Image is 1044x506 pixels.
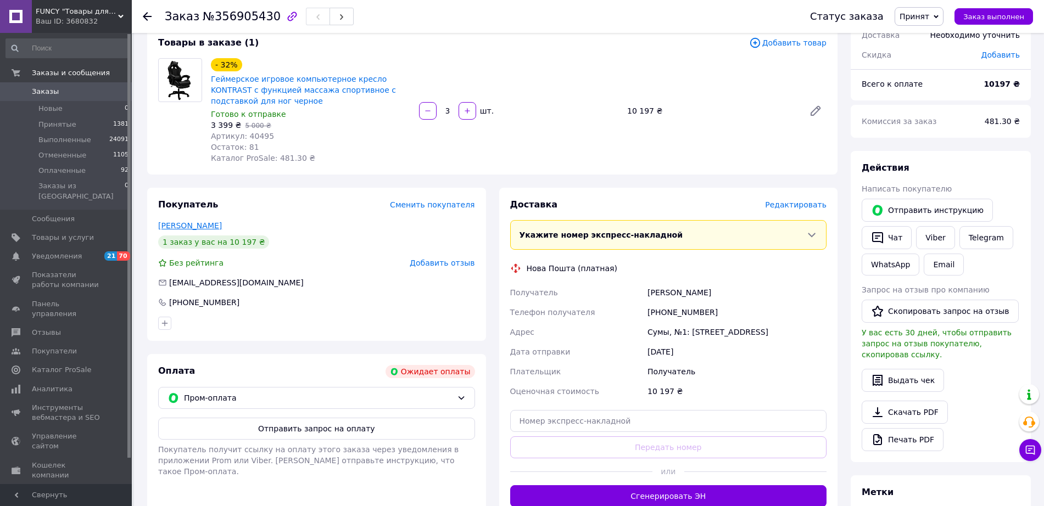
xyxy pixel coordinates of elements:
span: Кошелек компании [32,460,102,480]
span: Аналитика [32,384,72,394]
span: Оплата [158,366,195,376]
span: Готово к отправке [211,110,286,119]
span: или [652,466,684,477]
button: Чат с покупателем [1019,439,1041,461]
span: Скидка [862,50,891,59]
span: 5 000 ₴ [245,122,271,130]
span: Написать покупателю [862,184,952,193]
span: Метки [862,487,894,497]
b: 10197 ₴ [984,80,1020,88]
span: Каталог ProSale: 481.30 ₴ [211,154,315,162]
div: [PHONE_NUMBER] [168,297,241,308]
span: Плательщик [510,367,561,376]
div: Сумы, №1: [STREET_ADDRESS] [645,322,829,342]
span: Управление сайтом [32,431,102,451]
div: [PERSON_NAME] [645,283,829,302]
span: Покупатель [158,199,218,210]
span: 481.30 ₴ [985,117,1020,126]
span: FUNCY "Товары для дома и активного отдыха" [36,7,118,16]
div: [DATE] [645,342,829,362]
span: Добавить [981,50,1020,59]
a: Viber [916,226,954,249]
span: Инструменты вебмастера и SEO [32,403,102,423]
span: Панель управления [32,299,102,319]
span: Редактировать [765,200,827,209]
button: Отправить инструкцию [862,199,993,222]
a: Скачать PDF [862,401,948,424]
a: WhatsApp [862,254,919,276]
span: Сообщения [32,214,75,224]
span: 92 [121,166,129,176]
div: Статус заказа [810,11,884,22]
input: Номер экспресс-накладной [510,410,827,432]
div: Ожидает оплаты [386,365,475,378]
span: 21 [104,251,117,261]
span: Принят [900,12,929,21]
span: Заказы [32,87,59,97]
button: Заказ выполнен [954,8,1033,25]
span: Оплаченные [38,166,86,176]
span: Телефон получателя [510,308,595,317]
span: [EMAIL_ADDRESS][DOMAIN_NAME] [169,278,304,287]
span: Укажите номер экспресс-накладной [520,230,683,239]
span: Остаток: 81 [211,143,259,151]
a: Telegram [959,226,1013,249]
span: 70 [117,251,130,261]
span: Отмененные [38,150,86,160]
a: Редактировать [805,100,827,122]
span: 1381 [113,120,129,130]
span: Покупатели [32,346,77,356]
span: Заказы и сообщения [32,68,110,78]
span: Сменить покупателя [390,200,474,209]
span: У вас есть 30 дней, чтобы отправить запрос на отзыв покупателю, скопировав ссылку. [862,328,1012,359]
a: [PERSON_NAME] [158,221,222,230]
span: Заказы из [GEOGRAPHIC_DATA] [38,181,125,201]
div: Вернуться назад [143,11,152,22]
span: Товары в заказе (1) [158,37,259,48]
button: Скопировать запрос на отзыв [862,300,1019,323]
span: Без рейтинга [169,258,224,267]
span: Добавить отзыв [410,258,474,267]
button: Выдать чек [862,369,944,392]
div: 10 197 ₴ [623,103,800,119]
span: Показатели работы компании [32,270,102,290]
span: Дата отправки [510,347,571,356]
div: 10 197 ₴ [645,381,829,401]
span: Отзывы [32,328,61,338]
span: Пром-оплата [184,392,453,404]
div: Получатель [645,362,829,381]
span: Уведомления [32,251,82,261]
span: Доставка [510,199,558,210]
span: Артикул: 40495 [211,132,274,140]
span: Товары и услуги [32,233,94,243]
span: Комиссия за заказ [862,117,937,126]
span: Действия [862,162,909,173]
span: Выполненные [38,135,91,145]
span: Добавить товар [749,37,827,49]
div: Нова Пошта (платная) [524,263,620,274]
div: [PHONE_NUMBER] [645,302,829,322]
img: Геймерское игровое компьютерное кресло KONTRAST с функцией массажа спортивное с подставкой для но... [166,59,194,102]
span: Принятые [38,120,76,130]
span: Заказ [165,10,199,23]
button: Email [924,254,964,276]
span: 0 [125,104,129,114]
div: 1 заказ у вас на 10 197 ₴ [158,235,269,249]
div: шт. [477,105,495,116]
span: 3 399 ₴ [211,121,241,130]
span: Запрос на отзыв про компанию [862,285,990,294]
span: 0 [125,181,129,201]
span: 1105 [113,150,129,160]
button: Отправить запрос на оплату [158,418,475,440]
span: №356905430 [203,10,281,23]
span: Новые [38,104,63,114]
div: Необходимо уточнить [924,23,1026,47]
a: Печать PDF [862,428,943,451]
span: 24091 [109,135,129,145]
span: Получатель [510,288,558,297]
span: Заказ выполнен [963,13,1024,21]
div: - 32% [211,58,242,71]
div: Ваш ID: 3680832 [36,16,132,26]
input: Поиск [5,38,130,58]
a: Геймерское игровое компьютерное кресло KONTRAST с функцией массажа спортивное с подставкой для но... [211,75,396,105]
